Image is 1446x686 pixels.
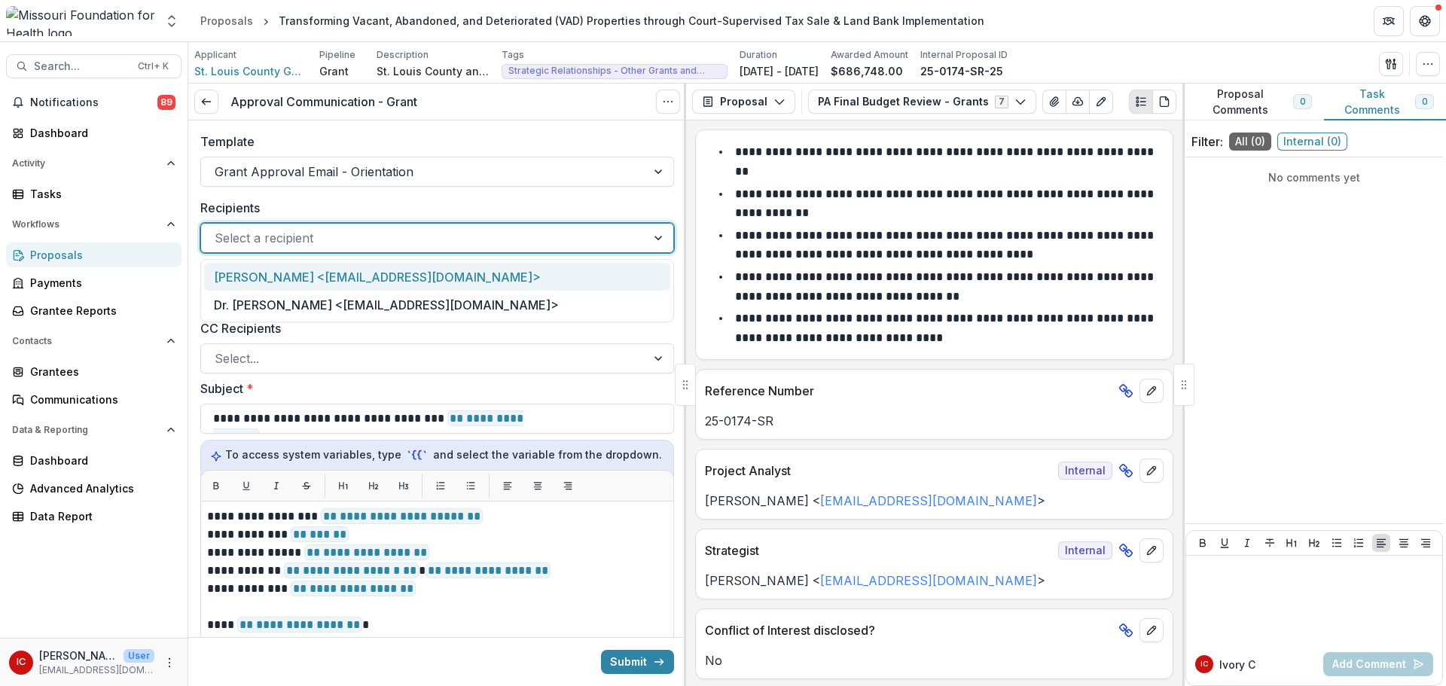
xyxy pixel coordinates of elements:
button: Edit as form [1089,90,1113,114]
button: Open entity switcher [161,6,182,36]
button: Task Comments [1324,84,1446,120]
p: Applicant [194,48,236,62]
span: Notifications [30,96,157,109]
p: Internal Proposal ID [920,48,1008,62]
a: [EMAIL_ADDRESS][DOMAIN_NAME] [820,493,1037,508]
button: Plaintext view [1129,90,1153,114]
button: More [160,654,178,672]
a: Grantee Reports [6,298,182,323]
p: Grant [319,63,349,79]
button: Partners [1374,6,1404,36]
label: Subject [200,380,665,398]
a: Payments [6,270,182,295]
p: Conflict of Interest disclosed? [705,621,1112,639]
button: H2 [361,474,386,498]
button: Add Comment [1323,652,1433,676]
a: Dashboard [6,120,182,145]
button: Bold [204,474,228,498]
a: Dashboard [6,448,182,473]
button: Underline [234,474,258,498]
a: Tasks [6,181,182,206]
a: Communications [6,387,182,412]
p: Awarded Amount [831,48,908,62]
div: Data Report [30,508,169,524]
button: View Attached Files [1042,90,1066,114]
p: [DATE] - [DATE] [740,63,819,79]
span: 0 [1422,96,1427,107]
div: Ivory Clarke [1200,660,1208,668]
div: Communications [30,392,169,407]
label: CC Recipients [200,319,665,337]
a: St. Louis County Government [194,63,307,79]
button: edit [1139,379,1164,403]
div: Dr. [PERSON_NAME] <[EMAIL_ADDRESS][DOMAIN_NAME]> [204,291,670,319]
div: Proposals [200,13,253,29]
p: Filter: [1191,133,1223,151]
button: PA Final Budget Review - Grants7 [808,90,1036,114]
a: Proposals [194,10,259,32]
button: Align right [556,474,580,498]
button: Search... [6,54,182,78]
span: Internal ( 0 ) [1277,133,1347,151]
button: edit [1139,459,1164,483]
button: Align left [496,474,520,498]
span: Activity [12,158,160,169]
p: Reference Number [705,382,1112,400]
p: 25-0174-SR [705,412,1164,430]
a: Data Report [6,504,182,529]
button: Italicize [1238,534,1256,552]
p: [PERSON_NAME] < > [705,492,1164,510]
p: [PERSON_NAME] [39,648,117,663]
button: Ordered List [1350,534,1368,552]
label: Template [200,133,665,151]
button: Heading 2 [1305,534,1323,552]
a: Grantees [6,359,182,384]
button: H1 [331,474,355,498]
nav: breadcrumb [194,10,990,32]
div: Payments [30,275,169,291]
button: Heading 1 [1283,534,1301,552]
button: Options [656,90,680,114]
div: Ivory Clarke [17,657,26,667]
button: Open Data & Reporting [6,418,182,442]
p: Duration [740,48,777,62]
span: Search... [34,60,129,73]
div: Advanced Analytics [30,480,169,496]
span: Contacts [12,336,160,346]
p: [PERSON_NAME] < > [705,572,1164,590]
p: $686,748.00 [831,63,903,79]
div: Transforming Vacant, Abandoned, and Deteriorated (VAD) Properties through Court-Supervised Tax Sa... [279,13,984,29]
span: Workflows [12,219,160,230]
div: Proposals [30,247,169,263]
p: Tags [502,48,524,62]
p: User [124,649,154,663]
button: Align Right [1417,534,1435,552]
button: Open Workflows [6,212,182,236]
button: Open Activity [6,151,182,175]
span: Strategic Relationships - Other Grants and Contracts [508,66,721,76]
div: Ctrl + K [135,58,172,75]
p: No [705,651,1164,669]
button: Align Center [1395,534,1413,552]
button: Strike [1261,534,1279,552]
p: Strategist [705,541,1052,559]
p: Description [377,48,429,62]
button: PDF view [1152,90,1176,114]
p: Project Analyst [705,462,1052,480]
div: [PERSON_NAME] <[EMAIL_ADDRESS][DOMAIN_NAME]> [204,263,670,291]
span: 0 [1300,96,1305,107]
button: Get Help [1410,6,1440,36]
p: No comments yet [1191,169,1437,185]
button: H3 [392,474,416,498]
button: Bullet List [1328,534,1346,552]
label: Recipients [200,199,665,217]
a: Proposals [6,242,182,267]
div: Dashboard [30,125,169,141]
h3: Approval Communication - Grant [230,95,417,109]
button: Notifications89 [6,90,182,114]
p: 25-0174-SR-25 [920,63,1003,79]
span: Internal [1058,541,1112,559]
button: edit [1139,538,1164,563]
p: St. Louis County and Legal Services of Eastern [US_STATE] will partner to support implementation ... [377,63,490,79]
